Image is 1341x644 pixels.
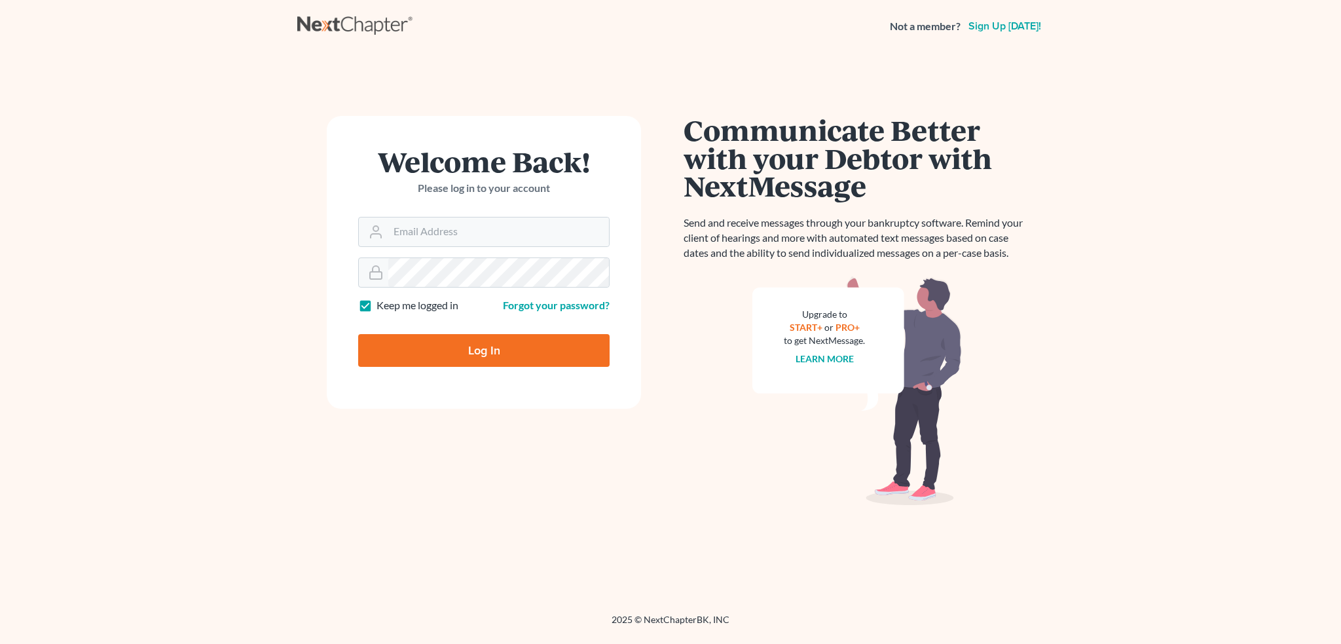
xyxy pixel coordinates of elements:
[752,276,962,506] img: nextmessage_bg-59042aed3d76b12b5cd301f8e5b87938c9018125f34e5fa2b7a6b67550977c72.svg
[297,613,1044,637] div: 2025 © NextChapterBK, INC
[966,21,1044,31] a: Sign up [DATE]!
[684,216,1031,261] p: Send and receive messages through your bankruptcy software. Remind your client of hearings and mo...
[824,322,834,333] span: or
[836,322,860,333] a: PRO+
[388,218,609,246] input: Email Address
[358,334,610,367] input: Log In
[890,19,961,34] strong: Not a member?
[784,334,865,347] div: to get NextMessage.
[684,116,1031,200] h1: Communicate Better with your Debtor with NextMessage
[784,308,865,321] div: Upgrade to
[503,299,610,311] a: Forgot your password?
[358,181,610,196] p: Please log in to your account
[358,147,610,176] h1: Welcome Back!
[796,353,854,364] a: Learn more
[377,298,458,313] label: Keep me logged in
[790,322,822,333] a: START+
